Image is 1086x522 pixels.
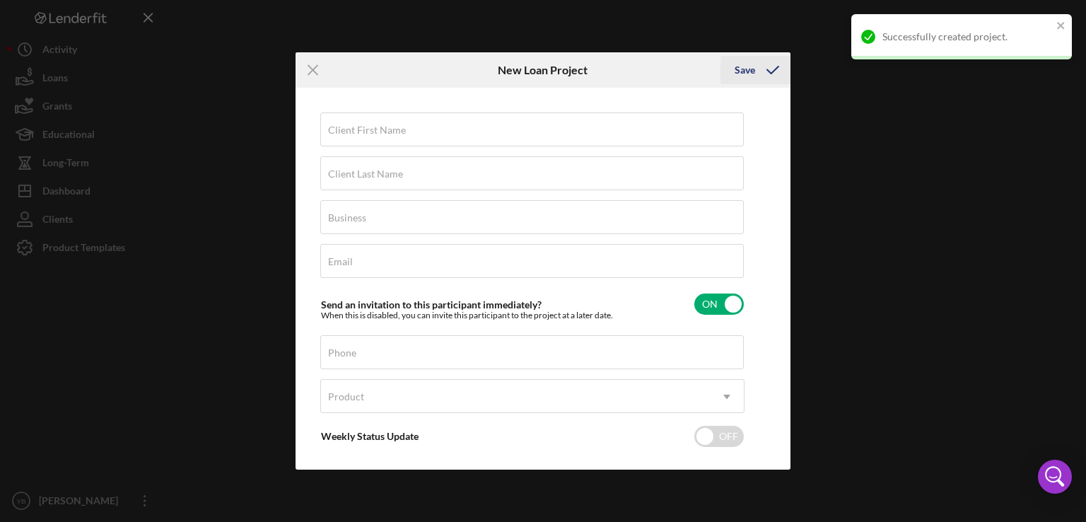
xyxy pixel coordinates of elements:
[328,347,356,359] label: Phone
[321,311,613,320] div: When this is disabled, you can invite this participant to the project at a later date.
[328,124,406,136] label: Client First Name
[321,298,542,311] label: Send an invitation to this participant immediately?
[328,168,403,180] label: Client Last Name
[720,56,790,84] button: Save
[321,430,419,442] label: Weekly Status Update
[328,212,366,224] label: Business
[1038,460,1072,494] div: Open Intercom Messenger
[735,56,755,84] div: Save
[882,31,1052,42] div: Successfully created project.
[1056,20,1066,33] button: close
[328,256,353,267] label: Email
[498,64,588,76] h6: New Loan Project
[328,391,364,402] div: Product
